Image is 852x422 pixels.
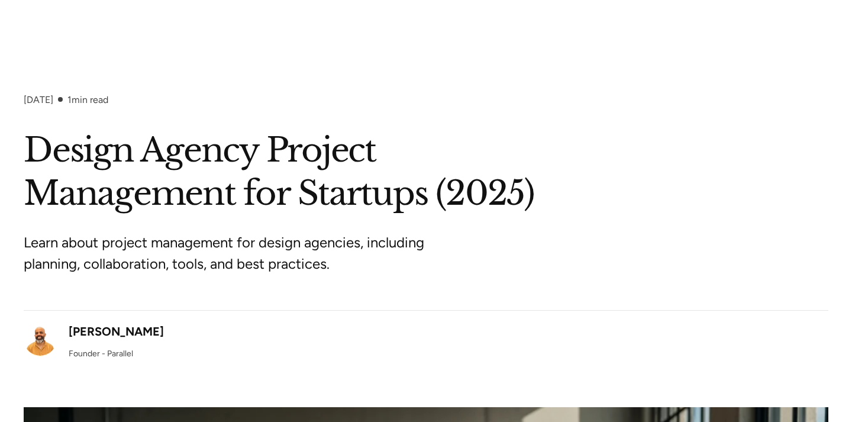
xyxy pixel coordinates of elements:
div: [PERSON_NAME] [69,323,164,340]
div: [DATE] [24,94,53,105]
a: [PERSON_NAME]Founder - Parallel [24,323,164,360]
div: min read [67,94,108,105]
img: Robin Dhanwani [24,323,57,356]
div: Founder - Parallel [69,347,133,360]
span: 1 [67,94,72,105]
h1: Design Agency Project Management for Startups (2025) [24,129,828,215]
p: Learn about project management for design agencies, including planning, collaboration, tools, and... [24,232,467,275]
